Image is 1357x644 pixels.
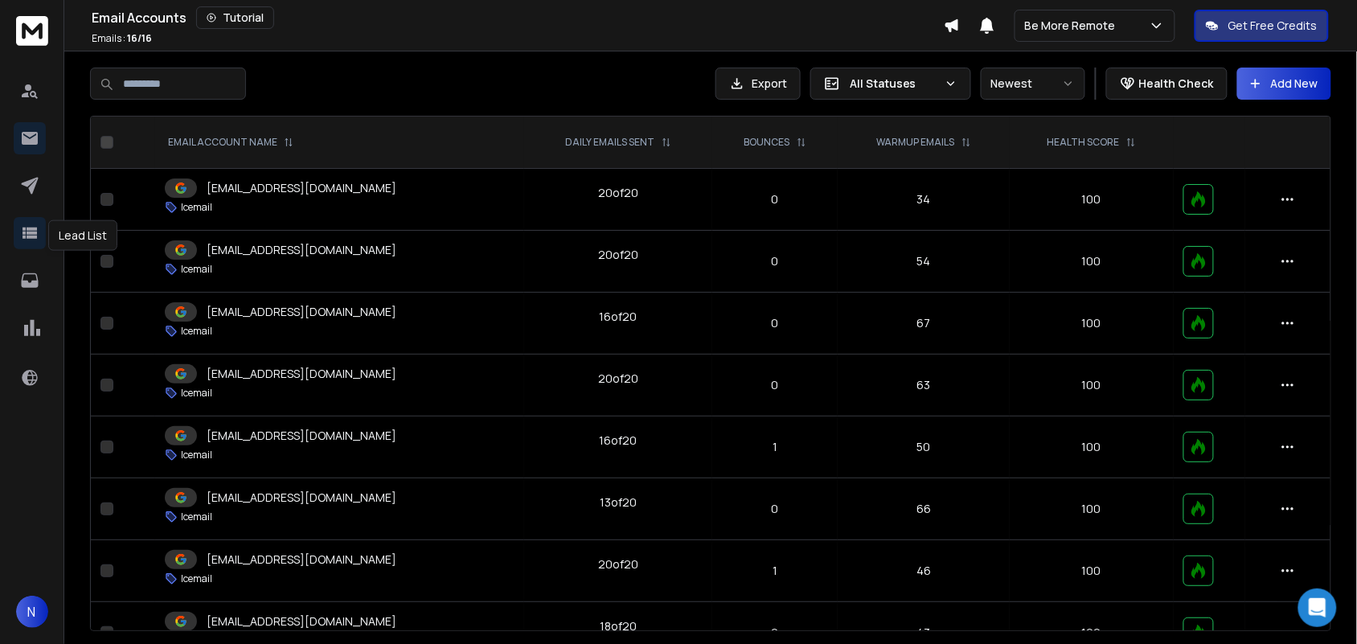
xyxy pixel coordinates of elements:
[207,180,396,196] p: [EMAIL_ADDRESS][DOMAIN_NAME]
[1010,293,1174,355] td: 100
[598,185,638,201] div: 20 of 20
[722,501,828,517] p: 0
[838,478,1010,540] td: 66
[1025,18,1122,34] p: Be More Remote
[838,416,1010,478] td: 50
[850,76,938,92] p: All Statuses
[207,428,396,444] p: [EMAIL_ADDRESS][DOMAIN_NAME]
[598,371,638,387] div: 20 of 20
[722,315,828,331] p: 0
[1047,136,1120,149] p: HEALTH SCORE
[1139,76,1214,92] p: Health Check
[181,449,212,461] p: Icemail
[1010,355,1174,416] td: 100
[600,618,637,634] div: 18 of 20
[838,293,1010,355] td: 67
[722,377,828,393] p: 0
[181,511,212,523] p: Icemail
[207,242,396,258] p: [EMAIL_ADDRESS][DOMAIN_NAME]
[981,68,1085,100] button: Newest
[838,355,1010,416] td: 63
[92,32,152,45] p: Emails :
[1010,478,1174,540] td: 100
[744,136,790,149] p: BOUNCES
[207,490,396,506] p: [EMAIL_ADDRESS][DOMAIN_NAME]
[598,247,638,263] div: 20 of 20
[16,596,48,628] button: N
[207,366,396,382] p: [EMAIL_ADDRESS][DOMAIN_NAME]
[207,613,396,630] p: [EMAIL_ADDRESS][DOMAIN_NAME]
[1298,589,1337,627] div: Open Intercom Messenger
[196,6,274,29] button: Tutorial
[715,68,801,100] button: Export
[722,625,828,641] p: 0
[92,6,944,29] div: Email Accounts
[1010,231,1174,293] td: 100
[1010,540,1174,602] td: 100
[181,387,212,400] p: Icemail
[566,136,655,149] p: DAILY EMAILS SENT
[1228,18,1318,34] p: Get Free Credits
[838,540,1010,602] td: 46
[877,136,955,149] p: WARMUP EMAILS
[181,572,212,585] p: Icemail
[1010,169,1174,231] td: 100
[722,253,828,269] p: 0
[207,304,396,320] p: [EMAIL_ADDRESS][DOMAIN_NAME]
[181,263,212,276] p: Icemail
[722,191,828,207] p: 0
[598,556,638,572] div: 20 of 20
[207,552,396,568] p: [EMAIL_ADDRESS][DOMAIN_NAME]
[722,563,828,579] p: 1
[168,136,293,149] div: EMAIL ACCOUNT NAME
[1106,68,1228,100] button: Health Check
[838,231,1010,293] td: 54
[600,433,638,449] div: 16 of 20
[600,494,637,511] div: 13 of 20
[181,325,212,338] p: Icemail
[48,220,117,251] div: Lead List
[1195,10,1329,42] button: Get Free Credits
[1010,416,1174,478] td: 100
[838,169,1010,231] td: 34
[181,201,212,214] p: Icemail
[722,439,828,455] p: 1
[600,309,638,325] div: 16 of 20
[1237,68,1331,100] button: Add New
[127,31,152,45] span: 16 / 16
